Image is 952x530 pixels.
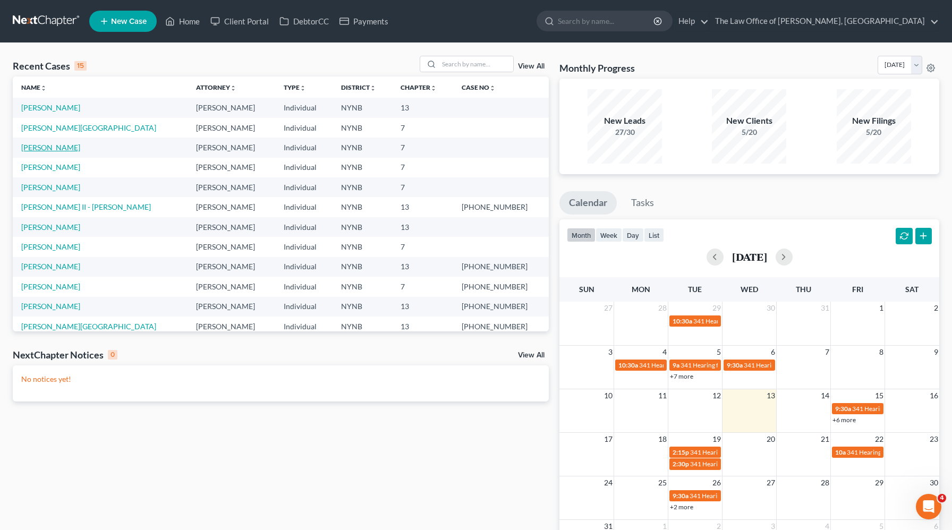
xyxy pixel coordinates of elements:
td: 13 [392,297,453,317]
span: Tue [688,285,702,294]
td: 13 [392,197,453,217]
td: Individual [275,257,333,277]
span: 15 [874,389,885,402]
div: 15 [74,61,87,71]
span: 9 [933,346,939,358]
p: No notices yet! [21,374,540,384]
span: 341 Hearing for [PERSON_NAME] [681,361,776,369]
td: NYNB [333,158,393,177]
td: 7 [392,118,453,138]
td: Individual [275,158,333,177]
span: 9:30a [727,361,743,369]
div: NextChapter Notices [13,348,117,361]
td: Individual [275,317,333,336]
td: [PHONE_NUMBER] [453,257,549,277]
i: unfold_more [370,85,376,91]
a: +2 more [670,503,693,511]
span: 19 [711,433,722,446]
button: month [567,228,596,242]
td: 7 [392,158,453,177]
span: 9a [673,361,679,369]
a: [PERSON_NAME] [21,183,80,192]
span: 3 [607,346,614,358]
span: Mon [632,285,650,294]
span: 18 [657,433,668,446]
td: [PHONE_NUMBER] [453,317,549,336]
td: NYNB [333,98,393,117]
td: [PERSON_NAME] [188,118,275,138]
div: New Filings [837,115,911,127]
span: 7 [824,346,830,358]
span: 2:30p [673,460,689,468]
span: 31 [820,302,830,314]
td: Individual [275,138,333,157]
td: NYNB [333,297,393,317]
span: 2:15p [673,448,689,456]
span: 10 [603,389,614,402]
span: 28 [657,302,668,314]
h3: Monthly Progress [559,62,635,74]
td: [PERSON_NAME] [188,158,275,177]
td: [PERSON_NAME] [188,177,275,197]
span: Fri [852,285,863,294]
td: [PERSON_NAME] [188,98,275,117]
span: 4 [938,494,946,502]
td: 13 [392,317,453,336]
a: [PERSON_NAME] [21,262,80,271]
a: Help [673,12,709,31]
a: Typeunfold_more [284,83,306,91]
span: 341 Hearing for [PERSON_NAME], Frayddelith [690,448,820,456]
a: Calendar [559,191,617,215]
td: [PERSON_NAME] [188,237,275,257]
span: 24 [603,476,614,489]
span: New Case [111,18,147,25]
td: [PHONE_NUMBER] [453,277,549,296]
td: NYNB [333,317,393,336]
a: Home [160,12,205,31]
div: 0 [108,350,117,360]
span: 26 [711,476,722,489]
td: Individual [275,217,333,237]
span: 2 [933,302,939,314]
td: NYNB [333,118,393,138]
a: [PERSON_NAME] II - [PERSON_NAME] [21,202,151,211]
a: [PERSON_NAME] [21,143,80,152]
span: 20 [766,433,776,446]
div: New Leads [588,115,662,127]
td: 13 [392,257,453,277]
td: NYNB [333,277,393,296]
span: Thu [796,285,811,294]
span: 27 [766,476,776,489]
a: The Law Office of [PERSON_NAME], [GEOGRAPHIC_DATA] [710,12,939,31]
div: 27/30 [588,127,662,138]
span: 6 [770,346,776,358]
span: 29 [711,302,722,314]
span: 341 Hearing for [PERSON_NAME] [744,361,839,369]
span: 23 [929,433,939,446]
a: View All [518,63,545,70]
span: 17 [603,433,614,446]
button: week [596,228,622,242]
span: 10:30a [673,317,692,325]
span: 27 [603,302,614,314]
span: 16 [929,389,939,402]
a: +7 more [670,372,693,380]
span: 21 [820,433,830,446]
span: 30 [929,476,939,489]
a: Nameunfold_more [21,83,47,91]
td: 7 [392,237,453,257]
a: [PERSON_NAME] [21,282,80,291]
span: 28 [820,476,830,489]
span: 12 [711,389,722,402]
a: Payments [334,12,394,31]
td: [PERSON_NAME] [188,217,275,237]
span: 10:30a [618,361,638,369]
td: [PERSON_NAME] [188,277,275,296]
a: [PERSON_NAME] [21,103,80,112]
a: Case Nounfold_more [462,83,496,91]
input: Search by name... [558,11,655,31]
td: Individual [275,237,333,257]
td: [PERSON_NAME] [188,297,275,317]
td: [PHONE_NUMBER] [453,197,549,217]
a: [PERSON_NAME] [21,223,80,232]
